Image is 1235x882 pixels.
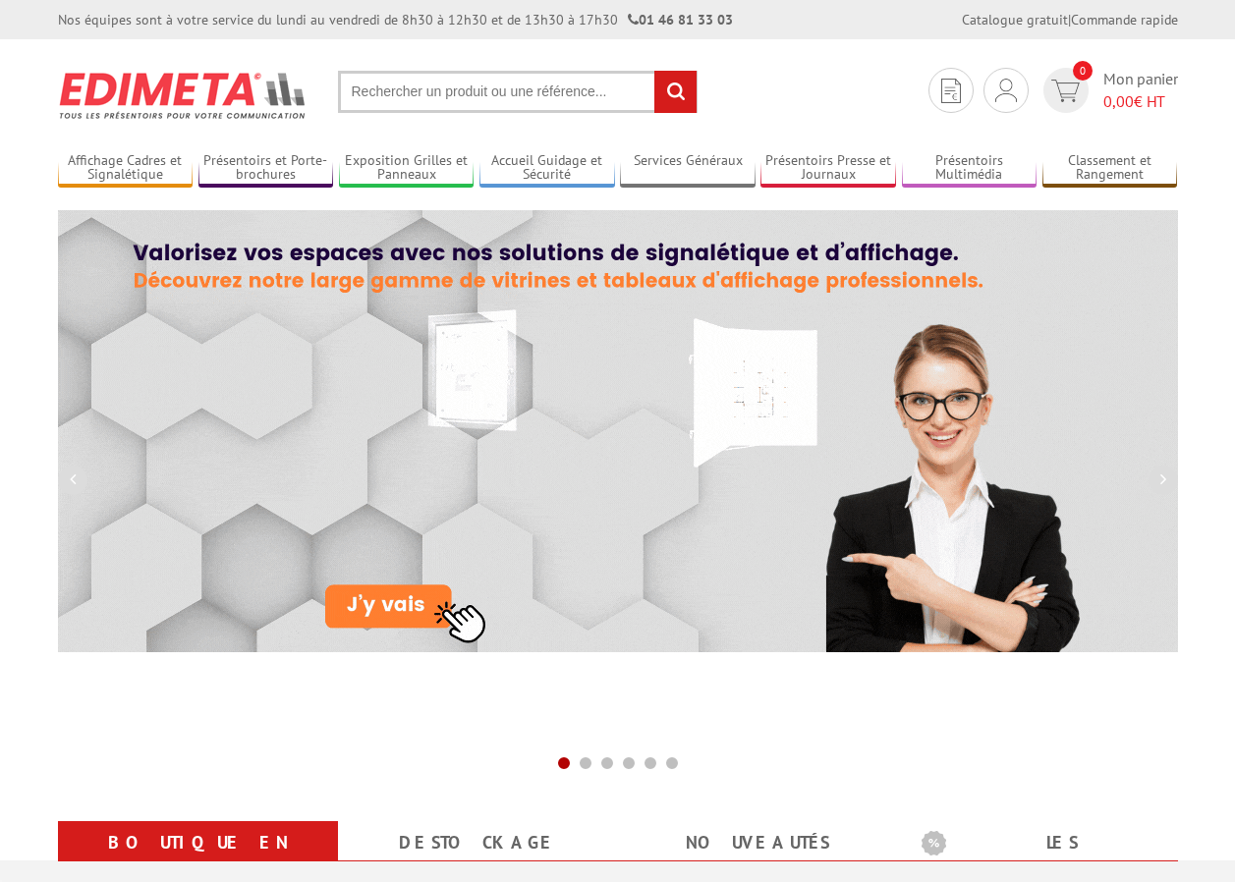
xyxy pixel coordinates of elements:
[1051,80,1080,102] img: devis rapide
[338,71,698,113] input: Rechercher un produit ou une référence...
[198,152,334,185] a: Présentoirs et Porte-brochures
[628,11,733,28] strong: 01 46 81 33 03
[760,152,896,185] a: Présentoirs Presse et Journaux
[1103,91,1134,111] span: 0,00
[1103,90,1178,113] span: € HT
[922,825,1167,864] b: Les promotions
[362,825,594,860] a: Destockage
[1103,68,1178,113] span: Mon panier
[58,10,733,29] div: Nos équipes sont à votre service du lundi au vendredi de 8h30 à 12h30 et de 13h30 à 17h30
[1042,152,1178,185] a: Classement et Rangement
[1073,61,1093,81] span: 0
[339,152,475,185] a: Exposition Grilles et Panneaux
[58,152,194,185] a: Affichage Cadres et Signalétique
[1039,68,1178,113] a: devis rapide 0 Mon panier 0,00€ HT
[642,825,874,860] a: nouveautés
[995,79,1017,102] img: devis rapide
[962,10,1178,29] div: |
[479,152,615,185] a: Accueil Guidage et Sécurité
[941,79,961,103] img: devis rapide
[1071,11,1178,28] a: Commande rapide
[58,59,309,132] img: Présentoir, panneau, stand - Edimeta - PLV, affichage, mobilier bureau, entreprise
[902,152,1038,185] a: Présentoirs Multimédia
[962,11,1068,28] a: Catalogue gratuit
[620,152,756,185] a: Services Généraux
[654,71,697,113] input: rechercher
